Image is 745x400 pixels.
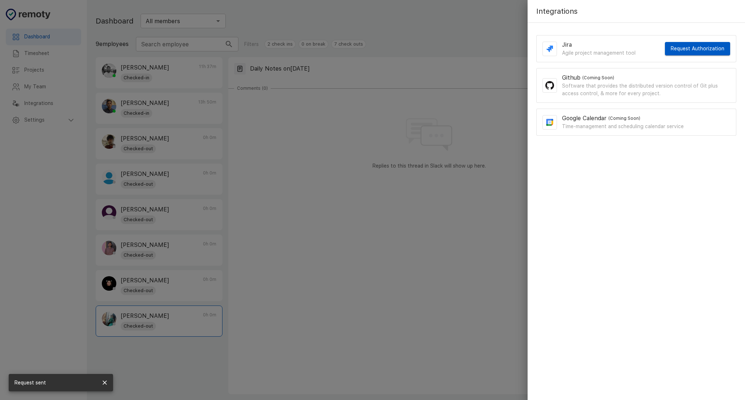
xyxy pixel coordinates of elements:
p: Jira [562,41,636,49]
img: Google Calendar [545,118,554,127]
button: close [99,377,110,388]
p: Agile project management tool [562,49,636,57]
img: Github [545,81,554,90]
p: Integrations [536,6,578,17]
img: Jira [545,45,554,53]
div: Request sent [14,376,46,389]
p: Time-management and scheduling calendar service [562,123,684,130]
button: Request Authorization [665,42,730,55]
p: Google Calendar [562,114,607,123]
p: (Coming Soon) [582,75,614,81]
p: Github [562,73,580,82]
p: Software that provides the distributed version control of Git plus access control, & more for eve... [562,82,730,97]
p: (Coming Soon) [608,115,640,122]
